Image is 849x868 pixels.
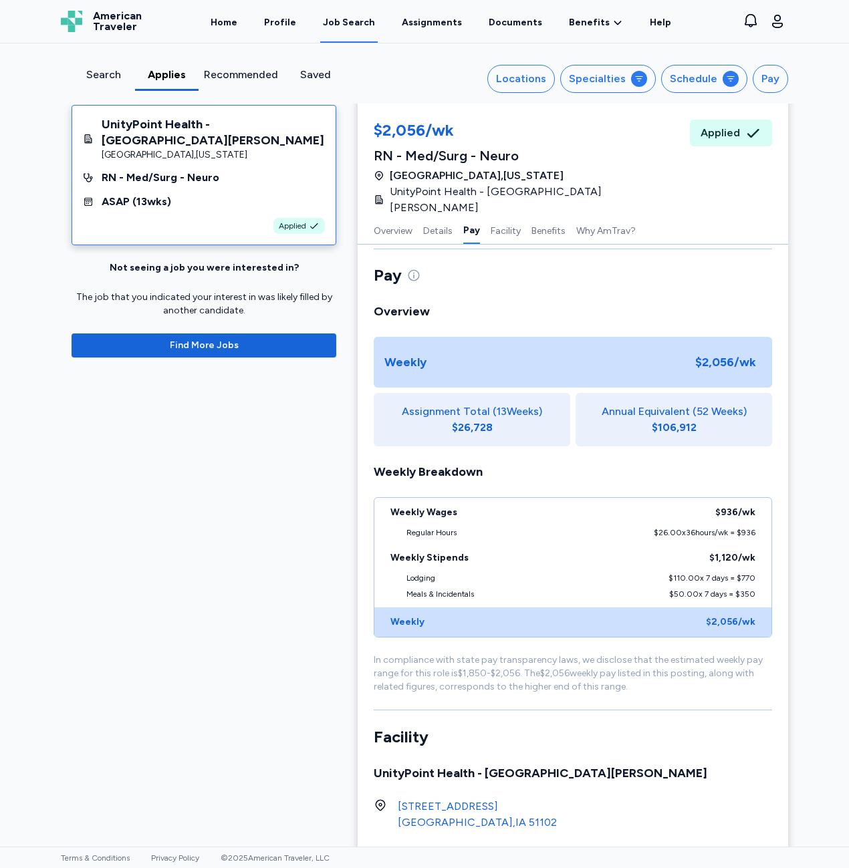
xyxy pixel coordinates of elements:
[61,11,82,32] img: Logo
[496,71,546,87] div: Locations
[140,67,193,83] div: Applies
[602,404,690,420] span: Annual Equivalent
[374,726,772,748] div: Facility
[110,261,299,275] div: Not seeing a job you were interested in?
[531,216,566,244] button: Benefits
[170,339,239,352] span: Find More Jobs
[406,573,435,583] div: Lodging
[72,291,336,317] div: The job that you indicated your interest in was likely filled by another candidate.
[463,216,480,244] button: Pay
[493,404,542,420] span: ( 13 Weeks)
[390,506,457,519] div: Weekly Wages
[390,184,679,216] span: UnityPoint Health - [GEOGRAPHIC_DATA][PERSON_NAME]
[423,216,453,244] button: Details
[398,815,557,831] div: [GEOGRAPHIC_DATA] , IA 51102
[753,65,788,93] button: Pay
[289,67,342,83] div: Saved
[374,120,687,144] div: $2,056/wk
[61,853,130,863] a: Terms & Conditions
[398,847,459,860] div: Bed Count
[374,302,772,321] div: Overview
[72,333,336,357] button: Find More Jobs
[569,16,610,29] span: Benefits
[654,527,755,538] div: $26.00 x 36 hours/wk = $936
[670,71,717,87] div: Schedule
[406,589,474,599] div: Meals & Incidentals
[102,116,325,148] div: UnityPoint Health - [GEOGRAPHIC_DATA][PERSON_NAME]
[715,506,755,519] div: $936 /wk
[709,551,755,565] div: $1,120 /wk
[102,194,171,210] div: ASAP ( 13 wks)
[576,216,636,244] button: Why AmTrav?
[374,216,412,244] button: Overview
[102,170,219,186] div: RN - Med/Surg - Neuro
[221,853,330,863] span: © 2025 American Traveler, LLC
[690,347,761,377] div: $2,056 /wk
[398,799,557,831] a: [STREET_ADDRESS][GEOGRAPHIC_DATA],IA 51102
[569,71,626,87] div: Specialties
[706,615,755,629] div: $2,056 /wk
[323,16,375,29] div: Job Search
[374,265,402,286] span: Pay
[390,615,424,629] div: Weekly
[560,65,656,93] button: Specialties
[320,1,378,43] a: Job Search
[693,404,747,420] span: (52 Weeks)
[652,420,697,436] div: $106,912
[452,420,493,436] div: $26,728
[390,551,469,565] div: Weekly Stipends
[661,65,747,93] button: Schedule
[669,573,755,583] div: $110.00 x 7 days = $770
[93,11,142,32] span: American Traveler
[374,462,772,481] div: Weekly Breakdown
[102,148,325,162] div: [GEOGRAPHIC_DATA] , [US_STATE]
[398,799,557,815] div: [STREET_ADDRESS]
[761,71,779,87] div: Pay
[77,67,130,83] div: Search
[374,764,772,782] div: UnityPoint Health - [GEOGRAPHIC_DATA][PERSON_NAME]
[151,853,199,863] a: Privacy Policy
[585,847,646,860] div: Trauma Level
[406,527,457,538] div: Regular Hours
[569,16,623,29] a: Benefits
[487,65,555,93] button: Locations
[390,168,564,184] span: [GEOGRAPHIC_DATA] , [US_STATE]
[374,654,772,694] div: In compliance with state pay transparency laws, we disclose that the estimated weekly pay range f...
[279,221,306,231] span: Applied
[384,353,427,372] div: Weekly
[374,146,687,165] div: RN - Med/Surg - Neuro
[491,847,553,860] div: Setting
[491,216,521,244] button: Facility
[669,589,755,599] div: $50.00 x 7 days = $350
[204,67,278,83] div: Recommended
[402,404,490,420] span: Assignment Total
[701,125,740,141] span: Applied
